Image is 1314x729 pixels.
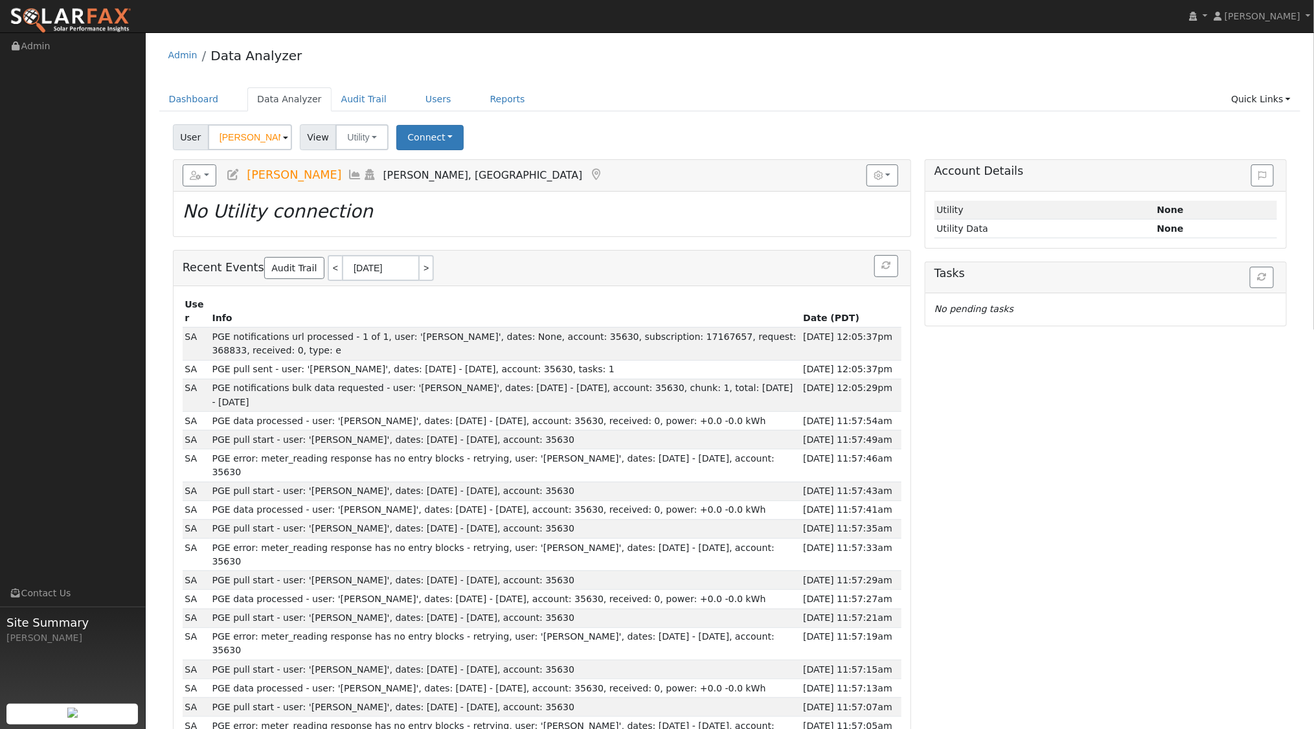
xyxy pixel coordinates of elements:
[801,431,901,449] td: [DATE] 11:57:49am
[801,519,901,538] td: [DATE] 11:57:35am
[6,614,139,631] span: Site Summary
[183,627,210,660] td: SDP Admin
[589,168,603,181] a: Map
[210,660,801,679] td: PGE pull start - user: '[PERSON_NAME]', dates: [DATE] - [DATE], account: 35630
[801,590,901,609] td: [DATE] 11:57:27am
[801,295,901,328] th: Date (PDT)
[1157,205,1184,215] strong: ID: null, authorized: None
[10,7,131,34] img: SolarFax
[210,48,302,63] a: Data Analyzer
[1221,87,1300,111] a: Quick Links
[208,124,292,150] input: Select a User
[801,539,901,571] td: [DATE] 11:57:33am
[183,482,210,500] td: SDP Admin
[363,168,377,181] a: Login As (last Never)
[396,125,464,150] button: Connect
[67,708,78,718] img: retrieve
[801,679,901,698] td: [DATE] 11:57:13am
[300,124,337,150] span: View
[210,500,801,519] td: PGE data processed - user: '[PERSON_NAME]', dates: [DATE] - [DATE], account: 35630, received: 0, ...
[935,267,1277,280] h5: Tasks
[210,360,801,379] td: PGE pull sent - user: '[PERSON_NAME]', dates: [DATE] - [DATE], account: 35630, tasks: 1
[183,590,210,609] td: SDP Admin
[801,571,901,590] td: [DATE] 11:57:29am
[801,412,901,431] td: [DATE] 11:57:54am
[183,328,210,360] td: SDP Admin
[210,295,801,328] th: Info
[332,87,396,111] a: Audit Trail
[247,168,341,181] span: [PERSON_NAME]
[348,168,363,181] a: Multi-Series Graph
[481,87,535,111] a: Reports
[420,255,434,281] a: >
[801,698,901,717] td: [DATE] 11:57:07am
[416,87,461,111] a: Users
[183,679,210,698] td: SDP Admin
[183,609,210,627] td: SDP Admin
[183,431,210,449] td: SDP Admin
[801,360,901,379] td: [DATE] 12:05:37pm
[210,698,801,717] td: PGE pull start - user: '[PERSON_NAME]', dates: [DATE] - [DATE], account: 35630
[183,539,210,571] td: SDP Admin
[1251,164,1274,186] button: Issue History
[183,500,210,519] td: SDP Admin
[801,482,901,500] td: [DATE] 11:57:43am
[210,449,801,482] td: PGE error: meter_reading response has no entry blocks - retrying, user: '[PERSON_NAME]', dates: [...
[183,519,210,538] td: SDP Admin
[935,201,1155,219] td: Utility
[226,168,240,181] a: Edit User (35287)
[801,627,901,660] td: [DATE] 11:57:19am
[264,257,324,279] a: Audit Trail
[210,571,801,590] td: PGE pull start - user: '[PERSON_NAME]', dates: [DATE] - [DATE], account: 35630
[210,519,801,538] td: PGE pull start - user: '[PERSON_NAME]', dates: [DATE] - [DATE], account: 35630
[210,482,801,500] td: PGE pull start - user: '[PERSON_NAME]', dates: [DATE] - [DATE], account: 35630
[935,304,1014,314] i: No pending tasks
[183,698,210,717] td: SDP Admin
[935,164,1277,178] h5: Account Details
[328,255,342,281] a: <
[801,500,901,519] td: [DATE] 11:57:41am
[1157,223,1184,234] strong: None
[183,449,210,482] td: SDP Admin
[183,571,210,590] td: SDP Admin
[183,412,210,431] td: SDP Admin
[173,124,209,150] span: User
[183,255,901,281] h5: Recent Events
[874,255,898,277] button: Refresh
[210,627,801,660] td: PGE error: meter_reading response has no entry blocks - retrying, user: '[PERSON_NAME]', dates: [...
[801,449,901,482] td: [DATE] 11:57:46am
[1225,11,1300,21] span: [PERSON_NAME]
[801,660,901,679] td: [DATE] 11:57:15am
[210,679,801,698] td: PGE data processed - user: '[PERSON_NAME]', dates: [DATE] - [DATE], account: 35630, received: 0, ...
[383,169,583,181] span: [PERSON_NAME], [GEOGRAPHIC_DATA]
[210,379,801,411] td: PGE notifications bulk data requested - user: '[PERSON_NAME]', dates: [DATE] - [DATE], account: 3...
[159,87,229,111] a: Dashboard
[183,660,210,679] td: SDP Admin
[801,328,901,360] td: [DATE] 12:05:37pm
[335,124,389,150] button: Utility
[210,539,801,571] td: PGE error: meter_reading response has no entry blocks - retrying, user: '[PERSON_NAME]', dates: [...
[210,328,801,360] td: PGE notifications url processed - 1 of 1, user: '[PERSON_NAME]', dates: None, account: 35630, sub...
[168,50,198,60] a: Admin
[210,609,801,627] td: PGE pull start - user: '[PERSON_NAME]', dates: [DATE] - [DATE], account: 35630
[210,431,801,449] td: PGE pull start - user: '[PERSON_NAME]', dates: [DATE] - [DATE], account: 35630
[1250,267,1274,289] button: Refresh
[6,631,139,645] div: [PERSON_NAME]
[183,379,210,411] td: SDP Admin
[247,87,332,111] a: Data Analyzer
[183,360,210,379] td: SDP Admin
[183,201,373,222] i: No Utility connection
[935,219,1155,238] td: Utility Data
[801,609,901,627] td: [DATE] 11:57:21am
[210,590,801,609] td: PGE data processed - user: '[PERSON_NAME]', dates: [DATE] - [DATE], account: 35630, received: 0, ...
[183,295,210,328] th: User
[801,379,901,411] td: [DATE] 12:05:29pm
[210,412,801,431] td: PGE data processed - user: '[PERSON_NAME]', dates: [DATE] - [DATE], account: 35630, received: 0, ...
